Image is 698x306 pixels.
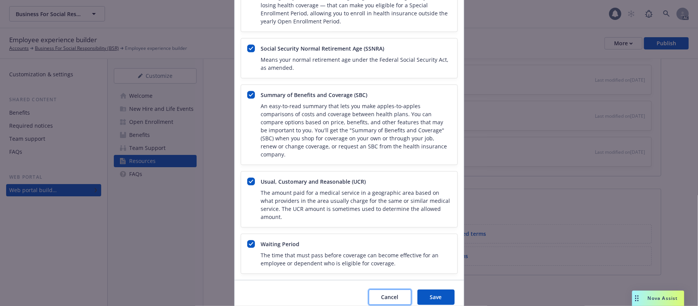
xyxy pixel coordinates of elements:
[261,189,451,221] p: The amount paid for a medical service in a geographic area based on what providers in the area us...
[430,293,442,301] span: Save
[369,290,411,305] button: Cancel
[381,293,399,301] span: Cancel
[261,91,451,99] p: Summary of Benefits and Coverage (SBC)
[261,102,451,158] p: An easy-to-read summary that lets you make apples-to-apples comparisons of costs and coverage bet...
[261,44,451,53] p: Social Security Normal Retirement Age (SSNRA)
[632,291,684,306] button: Nova Assist
[261,178,451,186] p: Usual, Customary and Reasonable (UCR)
[261,56,451,72] p: Means your normal retirement age under the Federal Social Security Act, as amended.
[417,290,455,305] button: Save
[632,291,642,306] div: Drag to move
[261,251,451,267] p: The time that must pass before coverage can become effective for an employee or dependent who is ...
[261,240,451,248] p: Waiting Period
[648,295,678,301] span: Nova Assist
